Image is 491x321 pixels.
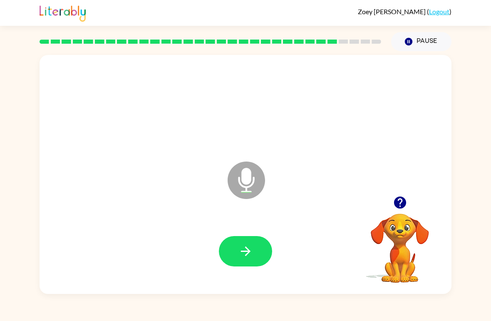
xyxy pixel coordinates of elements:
button: Pause [391,32,451,51]
div: ( ) [358,7,451,15]
a: Logout [429,7,449,15]
video: Your browser must support playing .mp4 files to use Literably. Please try using another browser. [358,201,441,284]
span: Zoey [PERSON_NAME] [358,7,427,15]
img: Literably [40,3,86,22]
